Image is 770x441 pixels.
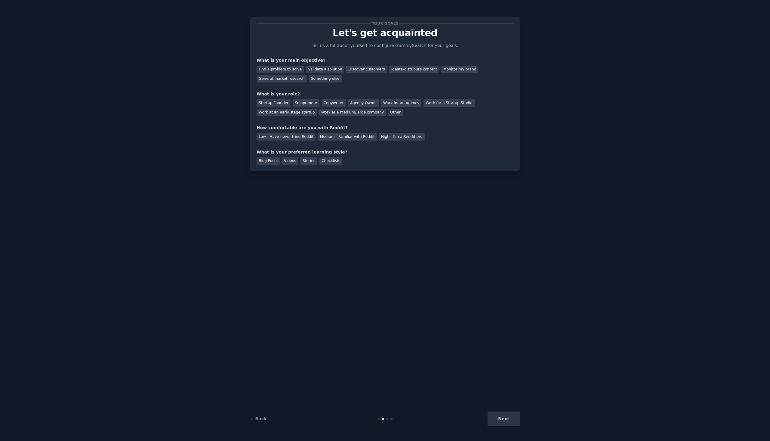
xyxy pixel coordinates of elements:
[381,99,421,107] div: Work for an Agency
[257,125,513,131] div: How comfortable are you with Reddit?
[388,109,403,116] div: Other
[319,109,386,116] div: Work at a medium/large company
[379,133,425,141] div: High - I'm a Reddit pro
[309,75,342,83] div: Something else
[322,99,346,107] div: Copywriter
[309,42,461,49] p: Tell us a bit about yourself to configure GummySearch for your goals.
[257,109,317,116] div: Work at an early stage startup
[371,20,399,26] span: Your goals
[257,28,513,38] p: Let's get acquainted
[293,99,319,107] div: Solopreneur
[257,91,513,97] div: What is your role?
[257,157,280,165] div: Blog Posts
[257,75,307,83] div: General market research
[306,66,344,73] div: Validate a solution
[257,133,316,141] div: Low - Have never tried Reddit
[257,66,304,73] div: Find a problem to solve
[319,157,342,165] div: Checklists
[318,133,377,141] div: Medium - Familiar with Reddit
[423,99,474,107] div: Work for a Startup Studio
[257,57,513,64] div: What is your main objective?
[282,157,298,165] div: Videos
[257,99,291,107] div: Startup Founder
[441,66,478,73] div: Monitor my brand
[348,99,379,107] div: Agency Owner
[250,416,266,421] a: ← Back
[389,66,439,73] div: Ideate/distribute content
[257,149,513,155] div: What is your preferred learning style?
[300,157,317,165] div: Stories
[346,66,387,73] div: Discover customers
